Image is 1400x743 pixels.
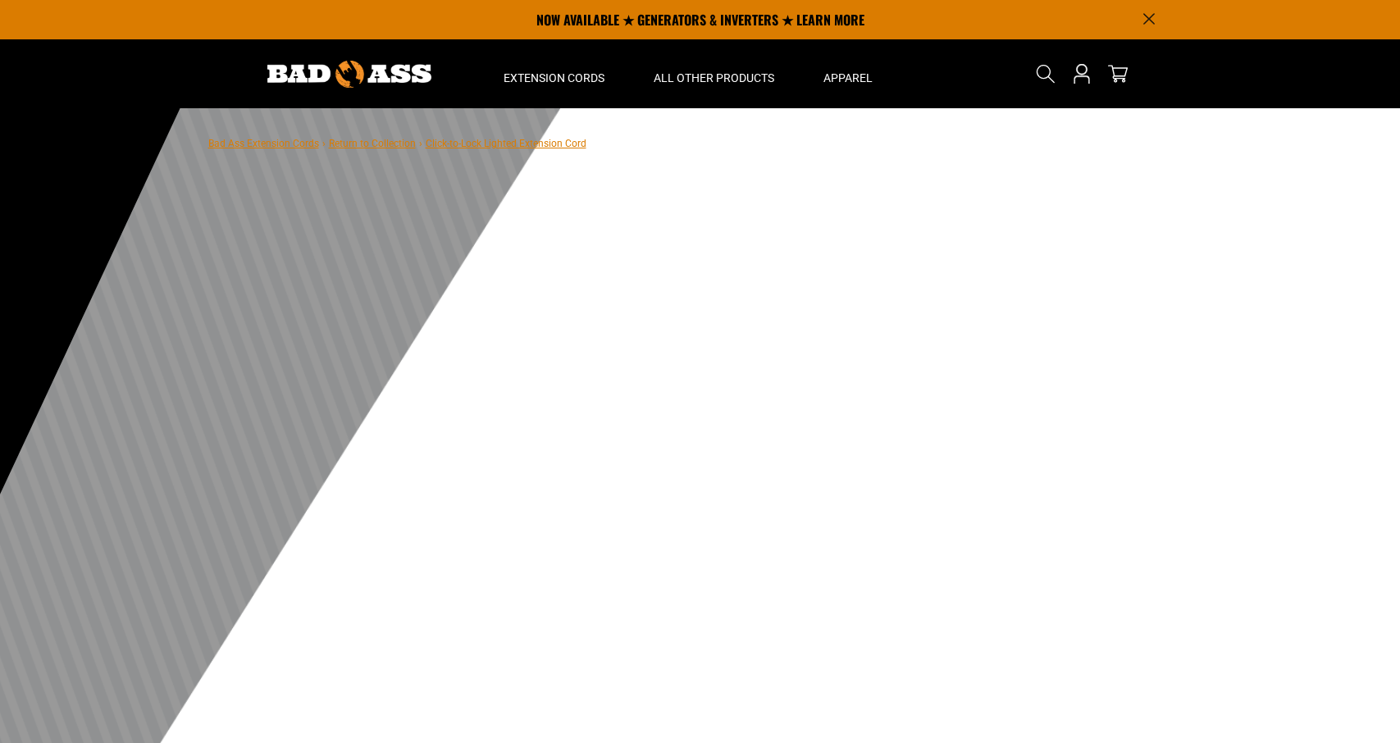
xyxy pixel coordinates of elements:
a: Bad Ass Extension Cords [208,138,319,149]
span: Extension Cords [504,71,604,85]
img: Bad Ass Extension Cords [267,61,431,88]
summary: Search [1033,61,1059,87]
span: All Other Products [654,71,774,85]
summary: Apparel [799,39,897,108]
span: Click-to-Lock Lighted Extension Cord [426,138,586,149]
span: Apparel [823,71,873,85]
summary: Extension Cords [479,39,629,108]
summary: All Other Products [629,39,799,108]
span: › [322,138,326,149]
span: › [419,138,422,149]
nav: breadcrumbs [208,133,586,153]
a: Return to Collection [329,138,416,149]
